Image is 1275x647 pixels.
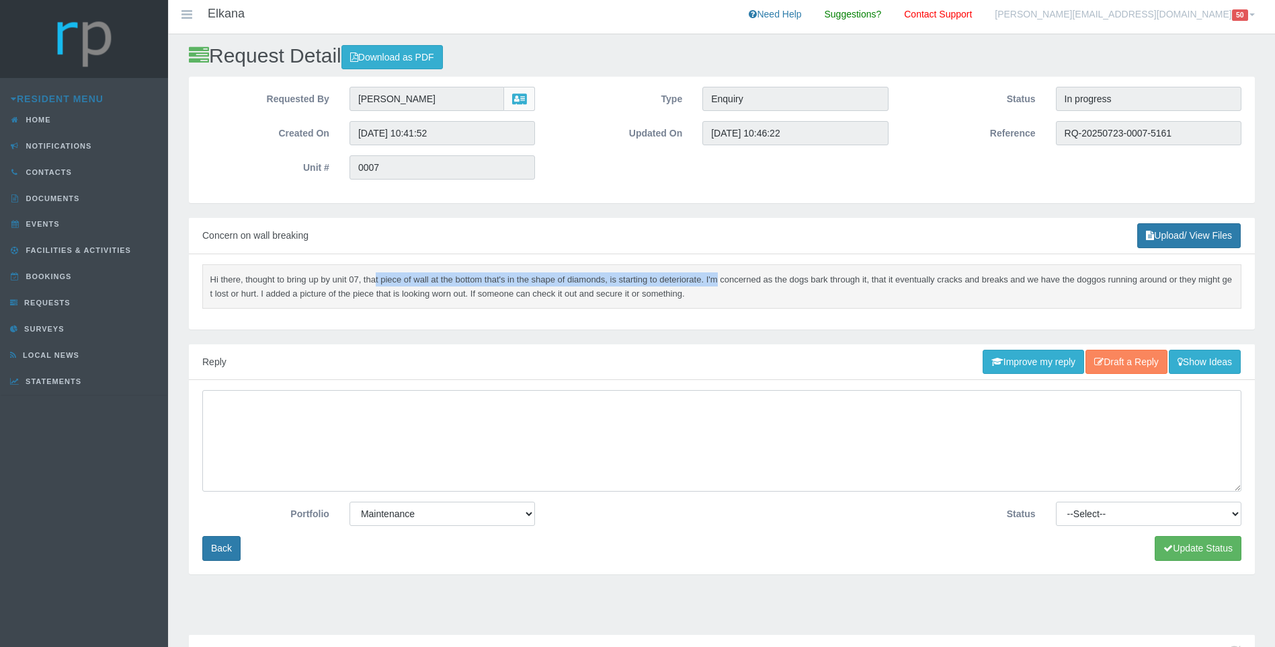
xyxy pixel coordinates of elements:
[1169,350,1241,375] button: Show Ideas
[23,116,51,124] span: Home
[11,93,104,104] a: Resident Menu
[341,45,443,70] a: Download as PDF
[23,168,72,176] span: Contacts
[23,220,60,228] span: Events
[192,155,339,176] label: Unit #
[19,351,79,359] span: Local News
[192,87,339,107] label: Requested By
[192,121,339,141] label: Created On
[1232,9,1248,21] span: 50
[208,7,245,21] h4: Elkana
[189,44,1255,69] h2: Request Detail
[202,264,1241,308] pre: Hi there, thought to bring up by unit 07, that piece of wall at the bottom that's in the shape of...
[21,325,64,333] span: Surveys
[899,87,1046,107] label: Status
[202,536,241,561] a: Back
[189,344,1255,381] div: Reply
[899,121,1046,141] label: Reference
[192,502,339,522] label: Portfolio
[1137,223,1241,248] a: Upload/ View Files
[189,218,1255,254] div: Concern on wall breaking
[899,502,1046,522] label: Status
[23,246,131,254] span: Facilities & Activities
[23,142,92,150] span: Notifications
[983,350,1084,375] button: Improve my reply
[545,87,692,107] label: Type
[1085,350,1167,375] button: Draft a Reply
[23,194,80,202] span: Documents
[21,299,71,307] span: Requests
[545,121,692,141] label: Updated On
[1155,536,1241,561] button: Update Status
[22,377,81,385] span: Statements
[23,272,72,280] span: Bookings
